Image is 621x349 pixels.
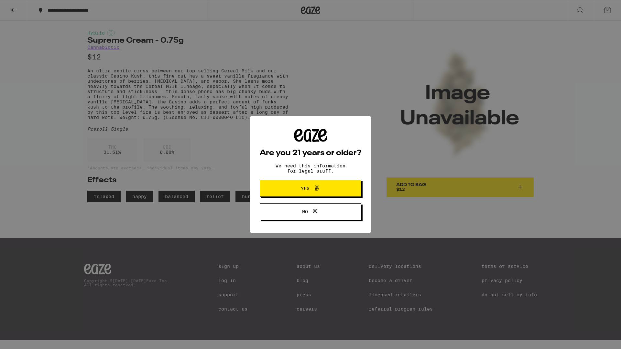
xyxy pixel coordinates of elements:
span: Yes [301,186,310,191]
span: No [302,209,308,214]
button: No [260,203,361,220]
p: We need this information for legal stuff. [270,163,351,174]
iframe: Opens a widget where you can find more information [581,330,615,346]
h2: Are you 21 years or older? [260,149,361,157]
button: Yes [260,180,361,197]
